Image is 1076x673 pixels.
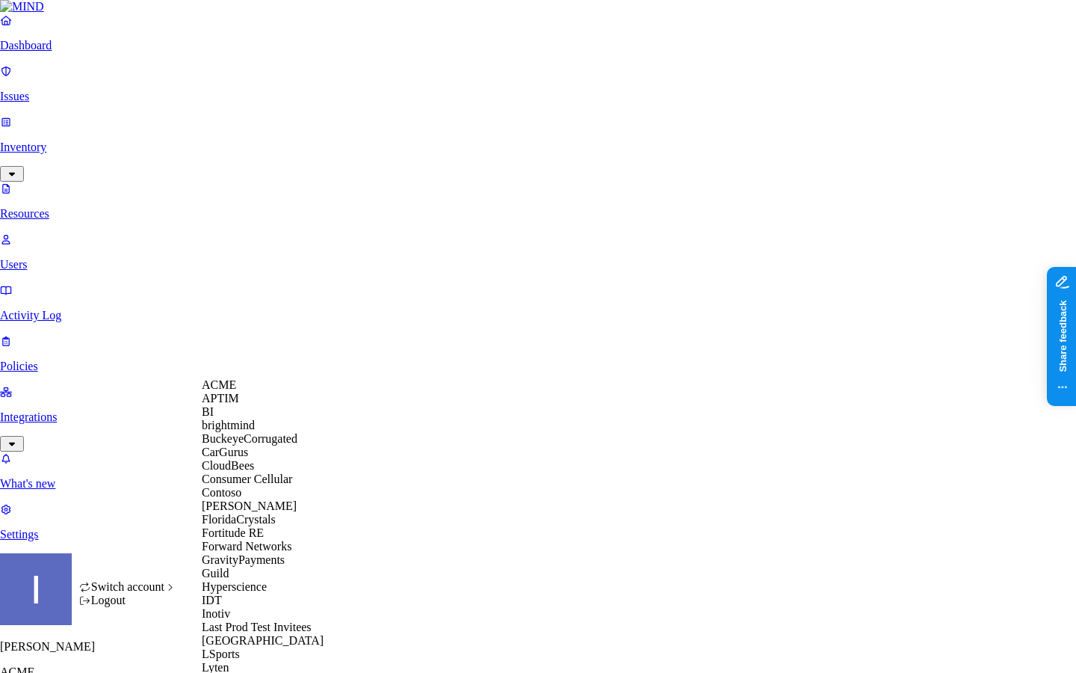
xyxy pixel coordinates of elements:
[202,500,297,512] span: [PERSON_NAME]
[202,513,276,526] span: FloridaCrystals
[202,553,285,566] span: GravityPayments
[202,526,264,539] span: Fortitude RE
[202,567,229,580] span: Guild
[202,486,241,499] span: Contoso
[202,378,236,391] span: ACME
[202,540,291,553] span: Forward Networks
[202,473,292,485] span: Consumer Cellular
[202,580,267,593] span: Hyperscience
[202,621,312,633] span: Last Prod Test Invitees
[202,405,214,418] span: BI
[202,446,248,458] span: CarGurus
[79,594,177,607] div: Logout
[202,607,230,620] span: Inotiv
[202,634,324,647] span: [GEOGRAPHIC_DATA]
[202,419,255,431] span: brightmind
[91,580,164,593] span: Switch account
[202,594,222,606] span: IDT
[202,432,297,445] span: BuckeyeCorrugated
[202,392,239,405] span: APTIM
[202,648,240,660] span: LSports
[202,459,254,472] span: CloudBees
